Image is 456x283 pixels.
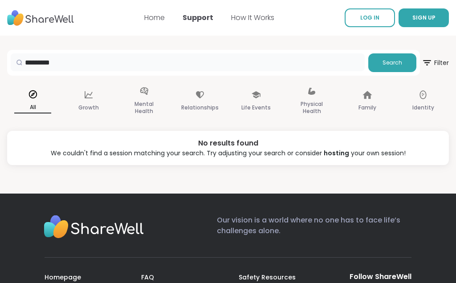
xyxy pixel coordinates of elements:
a: Homepage [45,273,81,282]
p: Our vision is a world where no one has to face life’s challenges alone. [217,215,411,243]
img: Sharewell [44,215,144,241]
a: LOG IN [345,8,395,27]
p: Growth [78,102,99,113]
span: Filter [422,52,449,73]
div: We couldn't find a session matching your search. Try adjusting your search or consider your own s... [14,149,442,158]
div: Follow ShareWell [350,272,411,282]
img: ShareWell Nav Logo [7,6,74,30]
a: hosting [324,149,349,158]
a: FAQ [141,273,154,282]
p: Family [358,102,376,113]
button: Search [368,53,416,72]
span: Search [383,59,402,67]
p: Identity [412,102,434,113]
a: Safety Resources [239,273,296,282]
p: Mental Health [126,99,163,117]
p: Relationships [181,102,219,113]
a: Home [144,12,165,23]
a: How It Works [231,12,274,23]
a: Support [183,12,213,23]
button: SIGN UP [399,8,449,27]
span: LOG IN [360,14,379,21]
p: Physical Health [293,99,330,117]
p: All [14,102,51,113]
p: Life Events [241,102,271,113]
div: No results found [14,138,442,149]
span: SIGN UP [412,14,436,21]
button: Filter [422,50,449,76]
